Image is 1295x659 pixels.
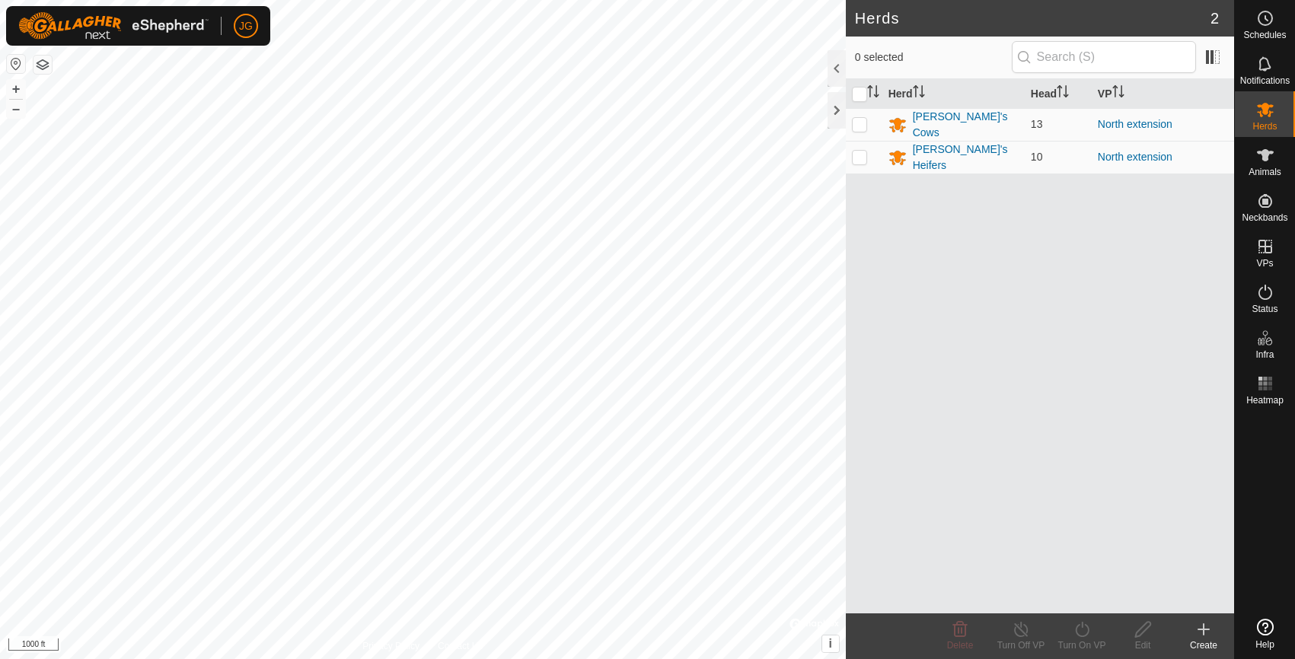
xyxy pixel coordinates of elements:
span: JG [239,18,253,34]
div: Edit [1112,638,1173,652]
a: North extension [1098,151,1172,163]
p-sorticon: Activate to sort [1057,88,1069,100]
img: Gallagher Logo [18,12,209,40]
div: Turn On VP [1051,638,1112,652]
button: Map Layers [33,56,52,74]
button: i [822,635,839,652]
span: Delete [947,640,974,651]
span: 0 selected [855,49,1012,65]
span: Schedules [1243,30,1286,40]
a: Contact Us [438,639,483,653]
p-sorticon: Activate to sort [867,88,879,100]
button: Reset Map [7,55,25,73]
span: i [828,637,831,650]
span: Herds [1252,122,1277,131]
th: Head [1025,79,1092,109]
span: Infra [1255,350,1274,359]
span: Heatmap [1246,396,1284,405]
div: [PERSON_NAME]'s Heifers [913,142,1019,174]
th: Herd [882,79,1025,109]
th: VP [1092,79,1234,109]
h2: Herds [855,9,1210,27]
p-sorticon: Activate to sort [1112,88,1124,100]
button: + [7,80,25,98]
span: Help [1255,640,1274,649]
p-sorticon: Activate to sort [913,88,925,100]
span: Notifications [1240,76,1290,85]
span: 2 [1210,7,1219,30]
div: Create [1173,638,1234,652]
span: Animals [1249,167,1281,177]
span: 13 [1031,118,1043,130]
a: North extension [1098,118,1172,130]
input: Search (S) [1012,41,1196,73]
span: VPs [1256,259,1273,268]
span: Neckbands [1242,213,1287,222]
div: Turn Off VP [990,638,1051,652]
button: – [7,100,25,118]
a: Help [1235,613,1295,655]
span: Status [1252,304,1277,314]
span: 10 [1031,151,1043,163]
div: [PERSON_NAME]'s Cows [913,109,1019,141]
a: Privacy Policy [362,639,419,653]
